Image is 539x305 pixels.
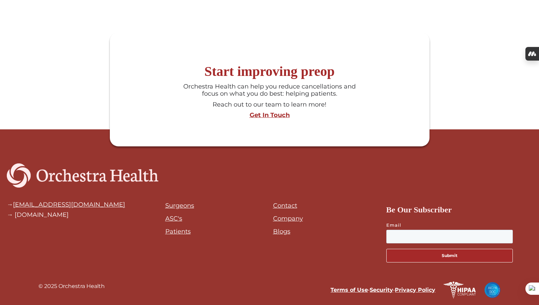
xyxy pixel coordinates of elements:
[180,101,359,109] div: Reach out to our team to learn more!
[165,215,182,222] a: ASC's
[395,287,435,293] a: Privacy Policy
[38,282,105,299] div: © 2025 Orchestra Health
[165,202,194,209] a: Surgeons
[13,201,125,208] a: [EMAIL_ADDRESS][DOMAIN_NAME]
[273,285,436,295] div: • •
[113,63,426,80] h6: Start improving preop
[386,203,527,216] h4: Be Our Subscriber
[113,112,426,119] a: Get In Touch
[180,83,359,98] div: Orchestra Health can help you reduce cancellations and focus on what you do best: helping patients.
[165,228,191,235] a: Patients
[370,287,393,293] a: Security
[273,228,290,235] a: Blogs
[7,211,125,218] div: → [DOMAIN_NAME]
[273,202,297,209] a: Contact
[7,201,125,208] div: →
[386,249,513,262] button: Submit
[331,287,368,293] a: Terms of Use
[386,222,527,228] label: Email
[273,215,303,222] a: Company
